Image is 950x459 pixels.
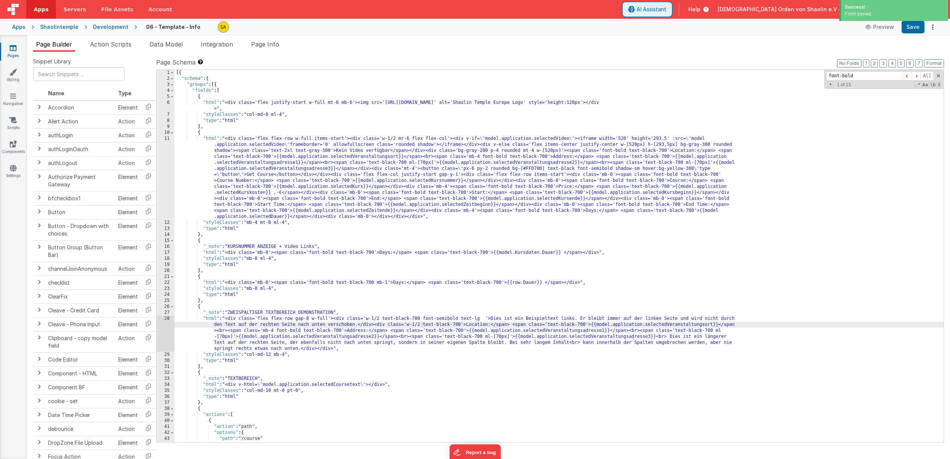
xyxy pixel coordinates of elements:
div: 36 [157,394,175,400]
td: Element [115,219,141,240]
span: Apps [34,6,48,13]
span: Toggel Replace mode [827,81,834,87]
td: checklist [45,276,115,289]
td: authLogout [45,156,115,170]
div: Apps [12,23,26,31]
div: 33 [157,376,175,382]
button: [DEMOGRAPHIC_DATA] Orden von Shaolin e.V — [EMAIL_ADDRESS][DOMAIN_NAME] [718,6,944,13]
div: 42 [157,430,175,436]
span: Name [48,90,64,96]
td: ClearFix [45,289,115,303]
button: 3 [879,59,887,67]
div: 18 [157,256,175,262]
div: 14 [157,232,175,238]
td: Action [115,331,141,352]
div: 4 [157,88,175,94]
td: debounce [45,422,115,436]
td: Code Editor [45,352,115,366]
div: 10 [157,130,175,136]
td: DropZone File Upload [45,436,115,450]
span: AI Assistant [637,6,666,13]
div: Success! [845,4,944,10]
button: 5 [897,59,905,67]
td: Element [115,191,141,205]
td: Element [115,205,141,219]
button: Format [924,59,944,67]
div: Shaolintemple [40,23,78,31]
td: Element [115,303,141,317]
td: Action [115,422,141,436]
span: Integration [201,40,233,48]
span: [DEMOGRAPHIC_DATA] Orden von Shaolin e.V — [718,6,844,13]
div: 35 [157,388,175,394]
input: Search Snippets ... [33,67,125,81]
span: Page Schema [156,58,196,67]
td: authLogin [45,128,115,142]
button: 4 [888,59,896,67]
td: Component - HTML [45,366,115,380]
td: Element [115,436,141,450]
td: Element [115,317,141,331]
td: Clipboard - copy model field [45,331,115,352]
td: Action [115,394,141,408]
td: Element [115,240,141,262]
span: 1 of 13 [834,82,854,87]
td: bfcheckbox1 [45,191,115,205]
td: channelJoinAnonymous [45,262,115,276]
button: Options [927,22,938,32]
span: File Assets [101,6,134,13]
span: Snippet Library [33,58,71,65]
td: Element [115,408,141,422]
div: 26 [157,304,175,310]
button: Save [902,21,924,33]
div: 39 [157,412,175,418]
td: Button Group (Button Bar) [45,240,115,262]
div: 12 [157,220,175,226]
div: 2 [157,76,175,82]
button: No Folds [837,59,861,67]
div: 9 [157,124,175,130]
td: Action [115,114,141,128]
td: Cleave - Phone Input [45,317,115,331]
div: 20 [157,268,175,274]
div: 25 [157,298,175,304]
div: 22 [157,280,175,286]
div: 13 [157,226,175,232]
h4: 06 - Template - Info [146,24,200,30]
td: Cleave - Credit Card [45,303,115,317]
div: 44 [157,442,175,448]
div: 40 [157,418,175,424]
img: e3e1eaaa3c942e69edc95d4236ce57bf [218,22,229,32]
div: Development [93,23,128,31]
span: Whole Word Search [929,81,936,88]
div: 3 [157,82,175,88]
div: 27 [157,310,175,316]
div: 32 [157,370,175,376]
input: Search for [826,71,903,81]
div: 11 [157,136,175,220]
div: 15 [157,238,175,244]
td: Action [115,156,141,170]
td: Element [115,170,141,191]
span: Alt-Enter [920,71,934,81]
td: Element [115,380,141,394]
td: Button [45,205,115,219]
td: Element [115,100,141,115]
td: Alert Action [45,114,115,128]
td: Action [115,128,141,142]
td: Component BF [45,380,115,394]
span: CaseSensitive Search [922,81,929,88]
button: 1 [863,59,869,67]
span: Type [118,90,131,96]
td: cookie - set [45,394,115,408]
span: Servers [63,6,86,13]
td: Action [115,262,141,276]
div: 30 [157,358,175,364]
div: Form saved. [845,10,944,17]
button: AI Assistant [623,3,671,16]
td: Date Time Picker [45,408,115,422]
div: 7 [157,112,175,118]
button: 7 [915,59,923,67]
td: Element [115,366,141,380]
button: Preview [861,21,899,33]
